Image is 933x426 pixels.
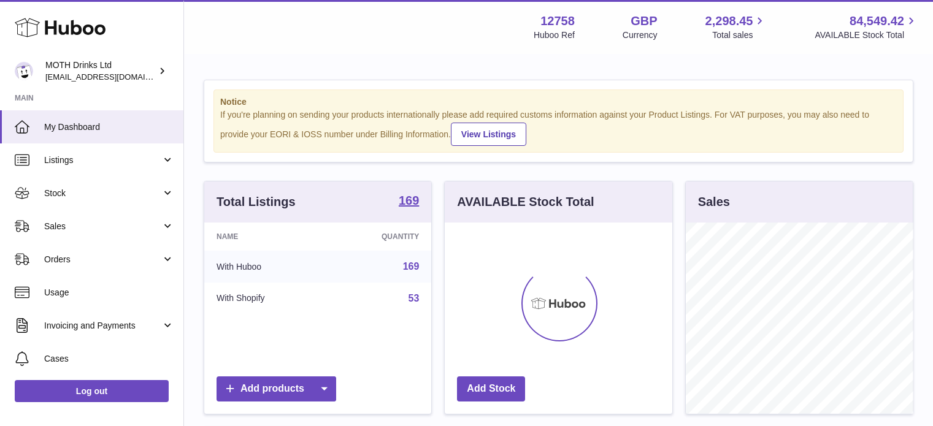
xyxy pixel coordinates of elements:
td: With Huboo [204,251,327,283]
span: Total sales [712,29,767,41]
span: Usage [44,287,174,299]
strong: Notice [220,96,897,108]
span: Listings [44,154,161,166]
a: Add Stock [457,376,525,401]
a: 169 [403,261,420,272]
strong: GBP [631,13,657,29]
div: Currency [623,29,658,41]
span: Sales [44,221,161,232]
span: [EMAIL_ADDRESS][DOMAIN_NAME] [45,72,180,82]
h3: Sales [698,194,730,210]
span: Stock [44,188,161,199]
strong: 12758 [540,13,575,29]
span: 2,298.45 [705,13,753,29]
h3: AVAILABLE Stock Total [457,194,594,210]
span: Invoicing and Payments [44,320,161,332]
strong: 169 [399,194,419,207]
a: 2,298.45 Total sales [705,13,767,41]
span: My Dashboard [44,121,174,133]
a: Add products [217,376,336,401]
span: AVAILABLE Stock Total [815,29,918,41]
span: Orders [44,254,161,265]
a: 84,549.42 AVAILABLE Stock Total [815,13,918,41]
span: 84,549.42 [850,13,904,29]
th: Quantity [327,223,432,251]
span: Cases [44,353,174,365]
img: orders@mothdrinks.com [15,62,33,80]
th: Name [204,223,327,251]
a: 169 [399,194,419,209]
div: Huboo Ref [534,29,575,41]
div: MOTH Drinks Ltd [45,59,156,83]
td: With Shopify [204,283,327,314]
a: Log out [15,380,169,402]
div: If you're planning on sending your products internationally please add required customs informati... [220,109,897,146]
a: 53 [409,293,420,303]
a: View Listings [451,123,526,146]
h3: Total Listings [217,194,296,210]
